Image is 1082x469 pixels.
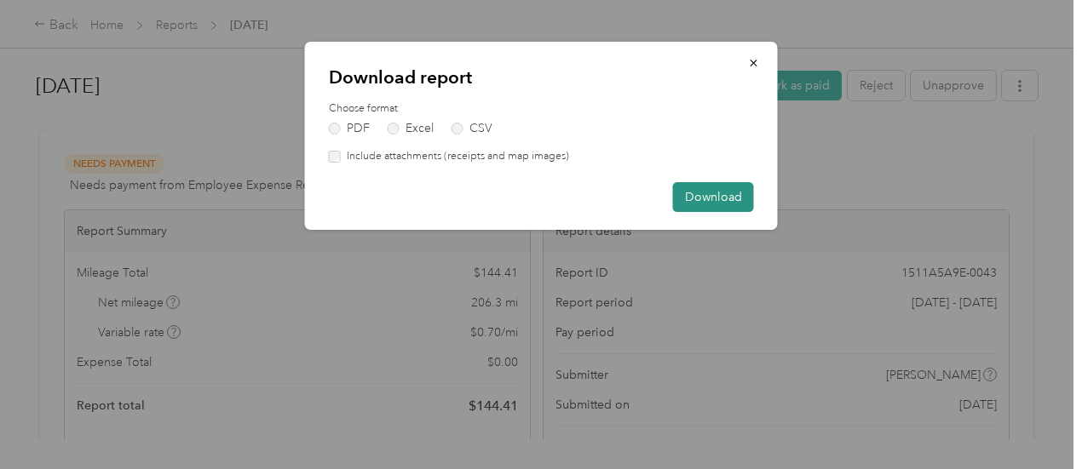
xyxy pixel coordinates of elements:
p: Download report [329,66,754,89]
button: Download [673,182,754,212]
label: PDF [329,123,370,134]
label: CSV [452,123,492,134]
label: Choose format [329,101,754,117]
iframe: Everlance-gr Chat Button Frame [987,374,1082,469]
label: Excel [388,123,434,134]
label: Include attachments (receipts and map images) [341,149,569,164]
